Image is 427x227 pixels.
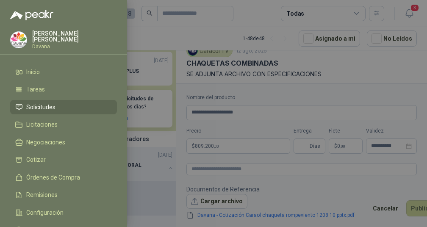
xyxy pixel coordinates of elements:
[10,153,117,167] a: Cotizar
[10,10,53,20] img: Logo peakr
[10,205,117,220] a: Configuración
[10,135,117,149] a: Negociaciones
[26,209,64,216] span: Configuración
[26,191,58,198] span: Remisiones
[26,156,46,163] span: Cotizar
[26,104,55,111] span: Solicitudes
[26,121,58,128] span: Licitaciones
[11,32,27,48] img: Company Logo
[10,83,117,97] a: Tareas
[10,188,117,202] a: Remisiones
[26,86,45,93] span: Tareas
[32,44,117,49] p: Davana
[10,100,117,114] a: Solicitudes
[10,65,117,79] a: Inicio
[26,139,65,146] span: Negociaciones
[10,118,117,132] a: Licitaciones
[26,69,40,75] span: Inicio
[32,30,117,42] p: [PERSON_NAME] [PERSON_NAME]
[26,174,80,181] span: Órdenes de Compra
[10,170,117,185] a: Órdenes de Compra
